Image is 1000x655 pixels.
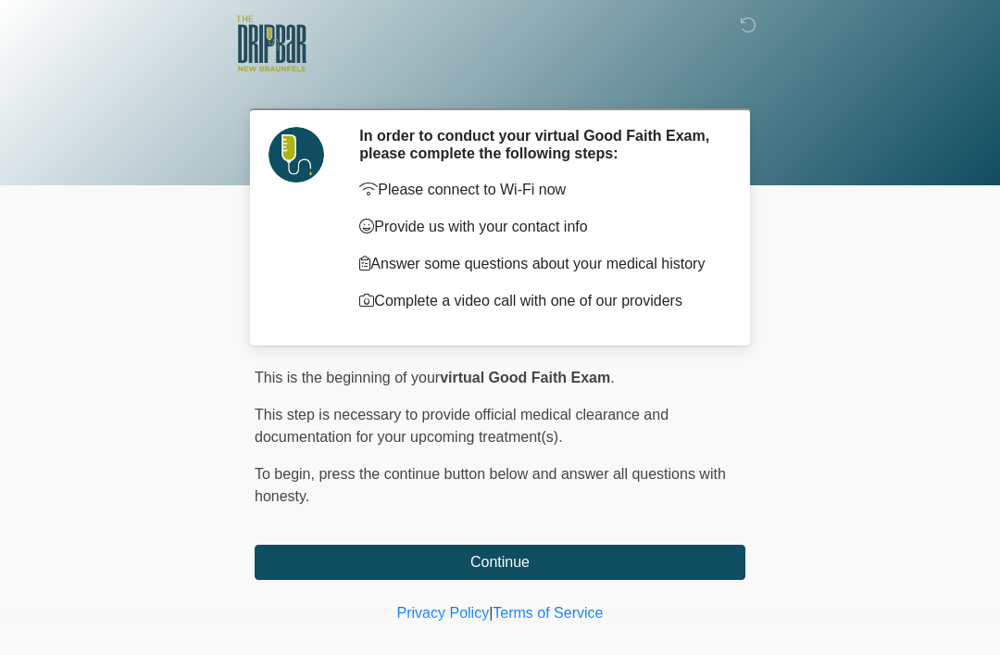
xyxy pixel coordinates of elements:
span: This step is necessary to provide official medical clearance and documentation for your upcoming ... [255,407,669,445]
a: Privacy Policy [397,605,490,621]
p: Answer some questions about your medical history [359,253,718,275]
img: The DRIPBaR - New Braunfels Logo [236,14,306,74]
strong: virtual Good Faith Exam [440,370,610,385]
img: Agent Avatar [269,127,324,183]
span: This is the beginning of your [255,370,440,385]
a: Terms of Service [493,605,603,621]
span: press the continue button below and answer all questions with honesty. [255,466,726,504]
p: Provide us with your contact info [359,216,718,238]
a: | [489,605,493,621]
button: Continue [255,545,745,580]
p: Complete a video call with one of our providers [359,290,718,312]
span: . [610,370,614,385]
span: To begin, [255,466,319,482]
p: Please connect to Wi-Fi now [359,179,718,201]
h2: In order to conduct your virtual Good Faith Exam, please complete the following steps: [359,127,718,162]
